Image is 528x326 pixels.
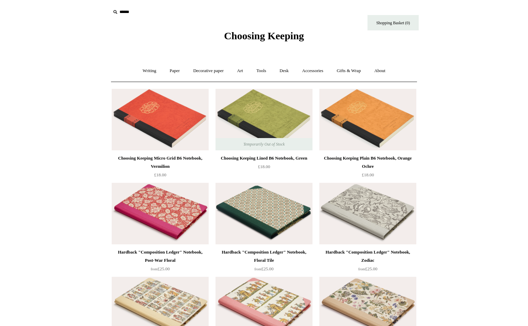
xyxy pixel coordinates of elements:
[112,248,209,276] a: Hardback "Composition Ledger" Notebook, Post-War Floral from£25.00
[321,248,415,264] div: Hardback "Composition Ledger" Notebook, Zodiac
[250,62,273,80] a: Tools
[187,62,230,80] a: Decorative paper
[216,248,312,276] a: Hardback "Composition Ledger" Notebook, Floral Tile from£25.00
[224,30,304,41] span: Choosing Keeping
[331,62,367,80] a: Gifts & Wrap
[358,266,377,271] span: £25.00
[113,248,207,264] div: Hardback "Composition Ledger" Notebook, Post-War Floral
[216,89,312,150] img: Choosing Keeping Lined B6 Notebook, Green
[151,267,157,271] span: from
[112,89,209,150] a: Choosing Keeping Micro Grid B6 Notebook, Vermilion Choosing Keeping Micro Grid B6 Notebook, Vermi...
[362,172,374,177] span: £18.00
[254,267,261,271] span: from
[296,62,330,80] a: Accessories
[112,183,209,244] a: Hardback "Composition Ledger" Notebook, Post-War Floral Hardback "Composition Ledger" Notebook, P...
[216,154,312,182] a: Choosing Keeping Lined B6 Notebook, Green £18.00
[367,15,419,30] a: Shopping Basket (0)
[217,154,311,162] div: Choosing Keeping Lined B6 Notebook, Green
[319,89,416,150] a: Choosing Keeping Plain B6 Notebook, Orange Ochre Choosing Keeping Plain B6 Notebook, Orange Ochre
[274,62,295,80] a: Desk
[319,248,416,276] a: Hardback "Composition Ledger" Notebook, Zodiac from£25.00
[321,154,415,171] div: Choosing Keeping Plain B6 Notebook, Orange Ochre
[137,62,163,80] a: Writing
[154,172,166,177] span: £18.00
[151,266,170,271] span: £25.00
[319,154,416,182] a: Choosing Keeping Plain B6 Notebook, Orange Ochre £18.00
[358,267,365,271] span: from
[231,62,249,80] a: Art
[319,183,416,244] img: Hardback "Composition Ledger" Notebook, Zodiac
[258,164,270,169] span: £18.00
[112,154,209,182] a: Choosing Keeping Micro Grid B6 Notebook, Vermilion £18.00
[217,248,311,264] div: Hardback "Composition Ledger" Notebook, Floral Tile
[368,62,392,80] a: About
[164,62,186,80] a: Paper
[112,183,209,244] img: Hardback "Composition Ledger" Notebook, Post-War Floral
[254,266,274,271] span: £25.00
[216,183,312,244] img: Hardback "Composition Ledger" Notebook, Floral Tile
[224,36,304,40] a: Choosing Keeping
[319,89,416,150] img: Choosing Keeping Plain B6 Notebook, Orange Ochre
[113,154,207,171] div: Choosing Keeping Micro Grid B6 Notebook, Vermilion
[216,183,312,244] a: Hardback "Composition Ledger" Notebook, Floral Tile Hardback "Composition Ledger" Notebook, Flora...
[319,183,416,244] a: Hardback "Composition Ledger" Notebook, Zodiac Hardback "Composition Ledger" Notebook, Zodiac
[236,138,291,150] span: Temporarily Out of Stock
[216,89,312,150] a: Choosing Keeping Lined B6 Notebook, Green Choosing Keeping Lined B6 Notebook, Green Temporarily O...
[112,89,209,150] img: Choosing Keeping Micro Grid B6 Notebook, Vermilion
